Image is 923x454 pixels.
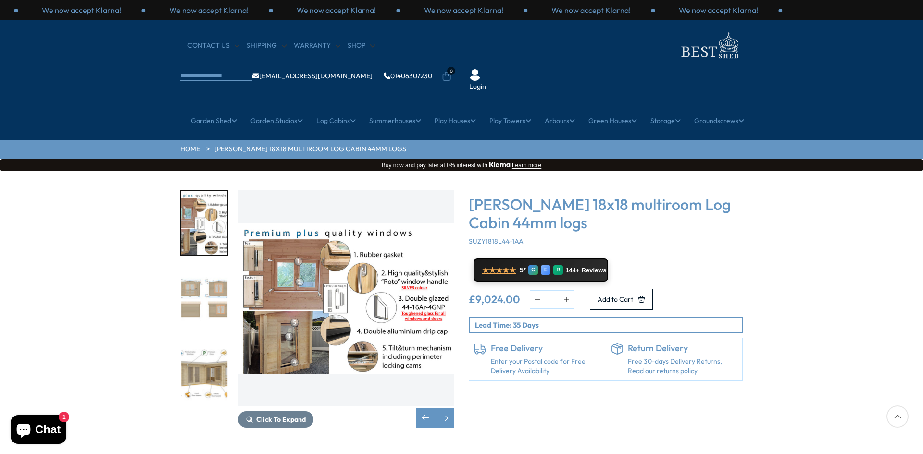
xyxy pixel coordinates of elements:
button: Click To Expand [238,411,313,428]
a: Shop [348,41,375,50]
div: G [528,265,538,275]
h3: [PERSON_NAME] 18x18 multiroom Log Cabin 44mm logs [469,195,743,232]
a: Summerhouses [369,109,421,133]
a: Warranty [294,41,340,50]
div: R [553,265,563,275]
a: Log Cabins [316,109,356,133]
a: CONTACT US [187,41,239,50]
div: 1 / 3 [400,5,527,15]
a: Groundscrews [694,109,744,133]
p: Free 30-days Delivery Returns, Read our returns policy. [628,357,738,376]
a: Garden Studios [250,109,303,133]
span: Reviews [582,267,607,274]
a: Arbours [545,109,575,133]
p: We now accept Klarna! [169,5,249,15]
span: 144+ [565,267,579,274]
a: 01406307230 [384,73,432,79]
span: Click To Expand [256,415,306,424]
span: 0 [447,67,455,75]
p: We now accept Klarna! [679,5,758,15]
div: 5 / 7 [180,266,228,331]
a: Storage [650,109,681,133]
a: [PERSON_NAME] 18x18 multiroom Log Cabin 44mm logs [214,145,406,154]
div: 2 / 3 [145,5,273,15]
img: Premiumplusqualitywindows_2_f1d4b20c-330e-4752-b710-1a86799ac172_200x200.jpg [181,191,227,255]
a: Green Houses [588,109,637,133]
a: HOME [180,145,200,154]
div: 3 / 3 [655,5,782,15]
button: Add to Cart [590,289,653,310]
a: Play Houses [435,109,476,133]
img: logo [675,30,743,61]
p: We now accept Klarna! [297,5,376,15]
div: 6 / 7 [180,341,228,406]
div: 1 / 3 [18,5,145,15]
span: ★★★★★ [482,266,516,275]
h6: Free Delivery [491,343,601,354]
img: User Icon [469,69,481,81]
ins: £9,024.00 [469,294,520,305]
div: 3 / 3 [273,5,400,15]
a: Shipping [247,41,287,50]
p: Lead Time: 35 Days [475,320,742,330]
a: 0 [442,72,451,81]
h6: Return Delivery [628,343,738,354]
a: Garden Shed [191,109,237,133]
a: ★★★★★ 5* G E R 144+ Reviews [474,258,608,282]
p: We now accept Klarna! [551,5,631,15]
p: We now accept Klarna! [424,5,503,15]
div: Previous slide [416,408,435,428]
span: Add to Cart [598,296,633,303]
a: Enter your Postal code for Free Delivery Availability [491,357,601,376]
img: Suzy3_2x6-2_5S31896-specification_5e208d22-2402-46f8-a035-e25c8becdf48_200x200.jpg [181,342,227,405]
img: Suzy3_2x6-2_5S31896-elevations_b67a65c6-cd6a-4bb4-bea4-cf1d5b0f92b6_200x200.jpg [181,267,227,331]
a: [EMAIL_ADDRESS][DOMAIN_NAME] [252,73,373,79]
div: 4 / 7 [238,190,454,428]
inbox-online-store-chat: Shopify online store chat [8,415,69,446]
div: 2 / 3 [527,5,655,15]
a: Play Towers [489,109,531,133]
img: Shire Suzy 18x18 multiroom Log Cabin 44mm logs - Best Shed [238,190,454,406]
div: Next slide [435,408,454,428]
div: 4 / 7 [180,190,228,256]
p: We now accept Klarna! [42,5,121,15]
a: Login [469,82,486,92]
span: SUZY1818L44-1AA [469,237,524,245]
div: E [541,265,550,275]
